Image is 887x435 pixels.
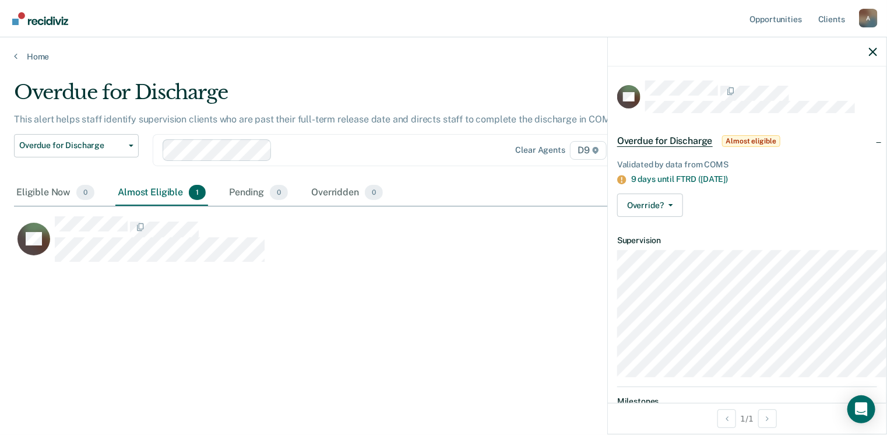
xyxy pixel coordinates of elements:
[859,9,878,27] button: Profile dropdown button
[14,216,759,262] div: CaseloadOpportunityCell-0617510
[608,122,886,160] div: Overdue for DischargeAlmost eligible
[722,135,780,147] span: Almost eligible
[12,12,68,25] img: Recidiviz
[14,180,97,206] div: Eligible Now
[14,114,619,125] p: This alert helps staff identify supervision clients who are past their full-term release date and...
[189,185,206,200] span: 1
[516,145,565,155] div: Clear agents
[365,185,383,200] span: 0
[76,185,94,200] span: 0
[115,180,208,206] div: Almost Eligible
[14,51,873,62] a: Home
[717,409,736,428] button: Previous Opportunity
[570,141,607,160] span: D9
[309,180,385,206] div: Overridden
[608,403,886,434] div: 1 / 1
[758,409,777,428] button: Next Opportunity
[859,9,878,27] div: A
[617,194,683,217] button: Override?
[617,135,713,147] span: Overdue for Discharge
[270,185,288,200] span: 0
[617,397,877,406] dt: Milestones
[227,180,290,206] div: Pending
[617,160,877,170] div: Validated by data from COMS
[19,141,124,150] span: Overdue for Discharge
[617,236,877,245] dt: Supervision
[14,80,680,114] div: Overdue for Discharge
[631,174,877,184] div: 9 days until FTRD ([DATE])
[847,395,875,423] div: Open Intercom Messenger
